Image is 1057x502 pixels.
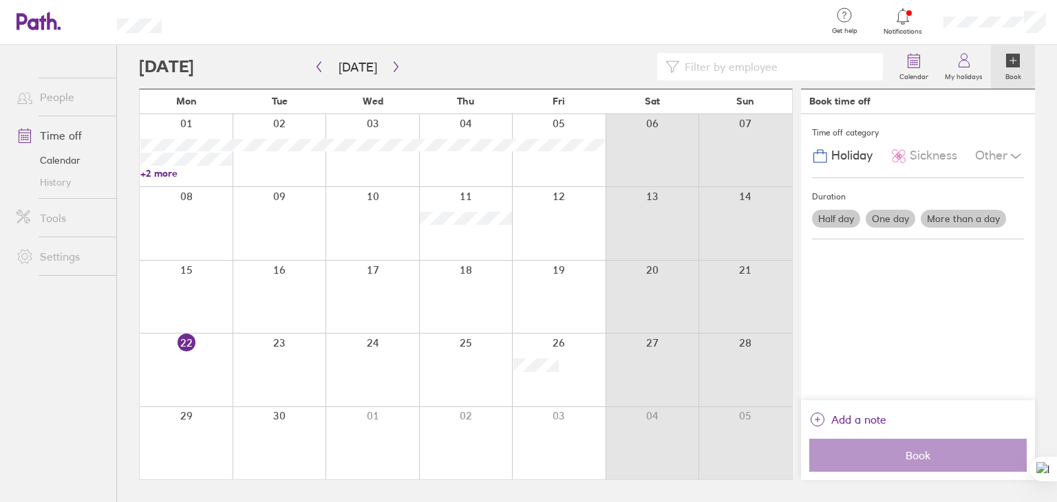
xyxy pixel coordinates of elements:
a: Calendar [6,149,116,171]
label: Half day [812,210,860,228]
a: History [6,171,116,193]
a: Book [991,45,1035,89]
span: Book [819,449,1017,461]
label: Calendar [891,69,937,81]
span: Tue [272,96,288,107]
a: Notifications [881,7,926,36]
span: Notifications [881,28,926,36]
button: [DATE] [328,56,388,78]
span: Sat [645,96,660,107]
div: Other [975,143,1024,169]
input: Filter by employee [679,54,875,80]
span: Mon [176,96,197,107]
span: Wed [363,96,383,107]
span: Add a note [831,408,886,430]
span: Sickness [910,149,957,163]
a: Time off [6,122,116,149]
a: Tools [6,204,116,232]
span: Get help [822,27,867,35]
label: More than a day [921,210,1006,228]
span: Sun [736,96,754,107]
label: One day [866,210,915,228]
span: Fri [553,96,565,107]
button: Add a note [809,408,886,430]
button: Book [809,439,1027,472]
a: Calendar [891,45,937,89]
div: Duration [812,186,1024,207]
div: Book time off [809,96,871,107]
label: My holidays [937,69,991,81]
div: Time off category [812,122,1024,143]
span: Thu [457,96,474,107]
a: +2 more [140,167,232,179]
a: People [6,83,116,111]
label: Book [997,69,1029,81]
a: Settings [6,243,116,270]
span: Holiday [831,149,873,163]
a: My holidays [937,45,991,89]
